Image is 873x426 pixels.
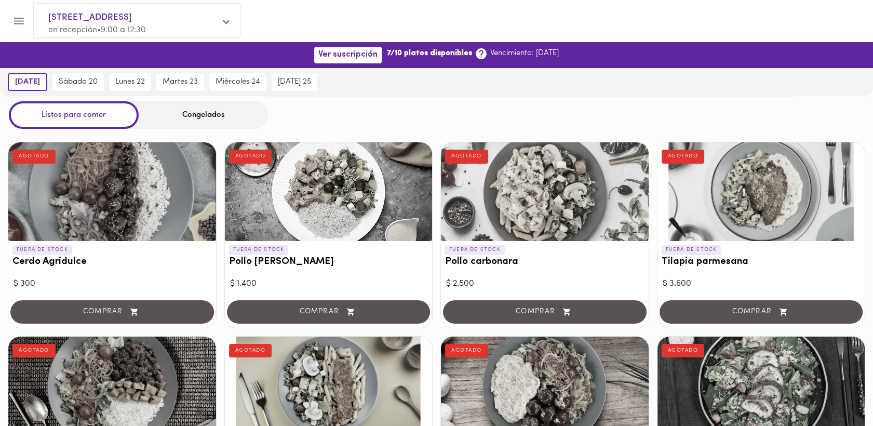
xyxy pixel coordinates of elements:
iframe: Messagebird Livechat Widget [813,366,863,416]
span: sábado 20 [59,77,98,87]
div: AGOTADO [445,150,488,163]
button: Ver suscripción [314,47,382,63]
button: sábado 20 [52,73,104,91]
button: [DATE] [8,73,47,91]
button: [DATE] 25 [272,73,317,91]
div: AGOTADO [12,344,56,357]
div: Tilapia parmesana [657,142,865,241]
span: [DATE] 25 [278,77,311,87]
div: $ 1.400 [230,278,427,290]
span: en recepción • 9:00 a 12:30 [48,26,146,34]
h3: Cerdo Agridulce [12,257,212,268]
h3: Pollo [PERSON_NAME] [229,257,428,268]
span: [DATE] [15,77,40,87]
div: AGOTADO [229,150,272,163]
div: Listos para comer [9,101,139,129]
span: [STREET_ADDRESS] [48,11,216,24]
div: $ 300 [14,278,211,290]
p: FUERA DE STOCK [662,245,721,255]
div: AGOTADO [229,344,272,357]
button: lunes 22 [109,73,151,91]
button: Menu [6,8,32,34]
div: $ 3.600 [663,278,860,290]
div: Pollo Tikka Massala [225,142,433,241]
p: FUERA DE STOCK [12,245,72,255]
div: Congelados [139,101,268,129]
div: $ 2.500 [446,278,643,290]
div: Cerdo Agridulce [8,142,216,241]
div: AGOTADO [662,344,705,357]
b: 7/10 platos disponibles [387,48,472,59]
button: martes 23 [156,73,204,91]
h3: Pollo carbonara [445,257,644,268]
span: lunes 22 [115,77,145,87]
p: FUERA DE STOCK [445,245,505,255]
div: AGOTADO [445,344,488,357]
button: miércoles 24 [209,73,266,91]
p: FUERA DE STOCK [229,245,289,255]
span: martes 23 [163,77,198,87]
div: AGOTADO [662,150,705,163]
div: AGOTADO [12,150,56,163]
span: miércoles 24 [216,77,260,87]
div: Pollo carbonara [441,142,649,241]
p: Vencimiento: [DATE] [490,48,559,59]
h3: Tilapia parmesana [662,257,861,268]
span: Ver suscripción [318,50,378,60]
